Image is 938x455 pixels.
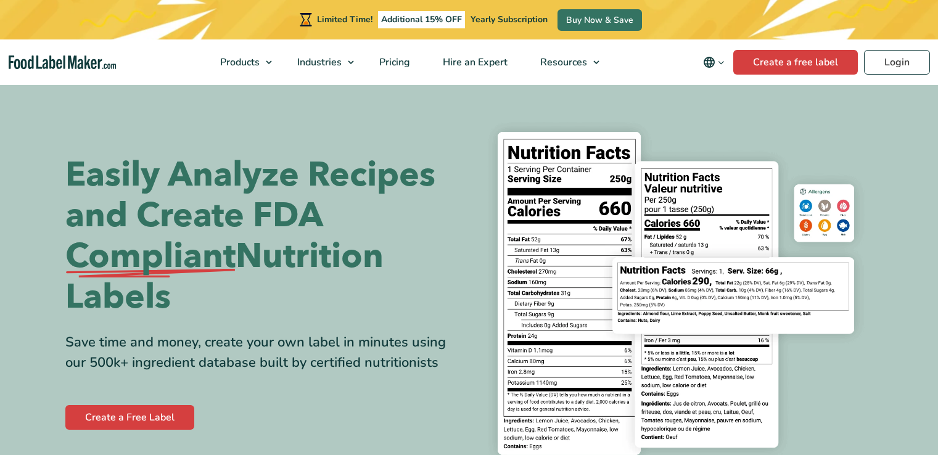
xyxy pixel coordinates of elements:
[694,50,733,75] button: Change language
[376,55,411,69] span: Pricing
[65,332,460,373] div: Save time and money, create your own label in minutes using our 500k+ ingredient database built b...
[378,11,465,28] span: Additional 15% OFF
[204,39,278,85] a: Products
[65,236,236,277] span: Compliant
[294,55,343,69] span: Industries
[317,14,372,25] span: Limited Time!
[537,55,588,69] span: Resources
[557,9,642,31] a: Buy Now & Save
[363,39,424,85] a: Pricing
[9,55,117,70] a: Food Label Maker homepage
[65,405,194,430] a: Create a Free Label
[524,39,606,85] a: Resources
[281,39,360,85] a: Industries
[439,55,509,69] span: Hire an Expert
[216,55,261,69] span: Products
[864,50,930,75] a: Login
[471,14,548,25] span: Yearly Subscription
[427,39,521,85] a: Hire an Expert
[733,50,858,75] a: Create a free label
[65,155,460,318] h1: Easily Analyze Recipes and Create FDA Nutrition Labels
